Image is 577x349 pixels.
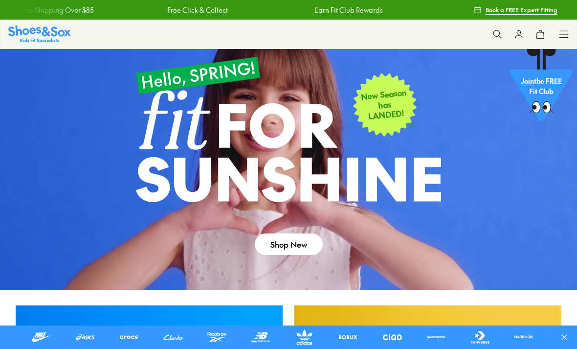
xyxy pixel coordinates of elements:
a: Shop New [255,233,323,255]
a: Shoes & Sox [8,25,71,43]
a: Earn Fit Club Rewards [314,5,383,15]
span: Join [521,76,534,86]
a: Free Click & Collect [167,5,227,15]
span: Book a FREE Expert Fitting [486,5,557,14]
a: Free Shipping Over $85 [20,5,94,15]
a: Jointhe FREE Fit Club [510,48,573,127]
a: Book a FREE Expert Fitting [474,1,557,19]
img: SNS_Logo_Responsive.svg [8,25,71,43]
p: the FREE Fit Club [510,68,573,104]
